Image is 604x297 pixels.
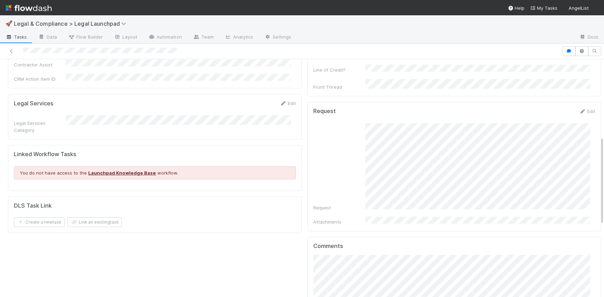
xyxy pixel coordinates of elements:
[14,166,296,179] div: You do not have access to the workflow.
[108,32,143,43] a: Layout
[574,32,604,43] a: Docs
[33,32,63,43] a: Data
[14,217,65,227] button: Create a newtask
[6,21,13,26] span: 🚀
[259,32,297,43] a: Settings
[14,75,66,82] div: CRM Action Item ID
[67,217,122,227] button: Link an existingtask
[14,61,66,68] div: Contractor Assist
[14,20,130,27] span: Legal & Compliance > Legal Launchpad
[530,5,557,11] a: My Tasks
[6,33,27,40] span: Tasks
[88,170,156,176] a: Launchpad Knowledge Base
[68,33,103,40] span: Flow Builder
[313,243,595,250] h5: Comments
[63,32,108,43] a: Flow Builder
[591,5,598,12] img: avatar_ba22fd42-677f-4b89-aaa3-073be741e398.png
[313,108,336,115] h5: Request
[188,32,219,43] a: Team
[508,5,524,11] div: Help
[313,204,365,211] div: Request
[14,202,52,209] h5: DLS Task Link
[313,83,365,90] div: Front Thread
[6,2,52,14] img: logo-inverted-e16ddd16eac7371096b0.svg
[14,100,53,107] h5: Legal Services
[219,32,259,43] a: Analytics
[579,109,595,114] a: Edit
[14,151,296,158] h5: Linked Workflow Tasks
[313,218,365,225] div: Attachments
[14,120,66,134] div: Legal Services Category
[280,101,296,106] a: Edit
[313,66,365,73] div: Line of Credit?
[143,32,188,43] a: Automation
[569,5,589,11] span: AngelList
